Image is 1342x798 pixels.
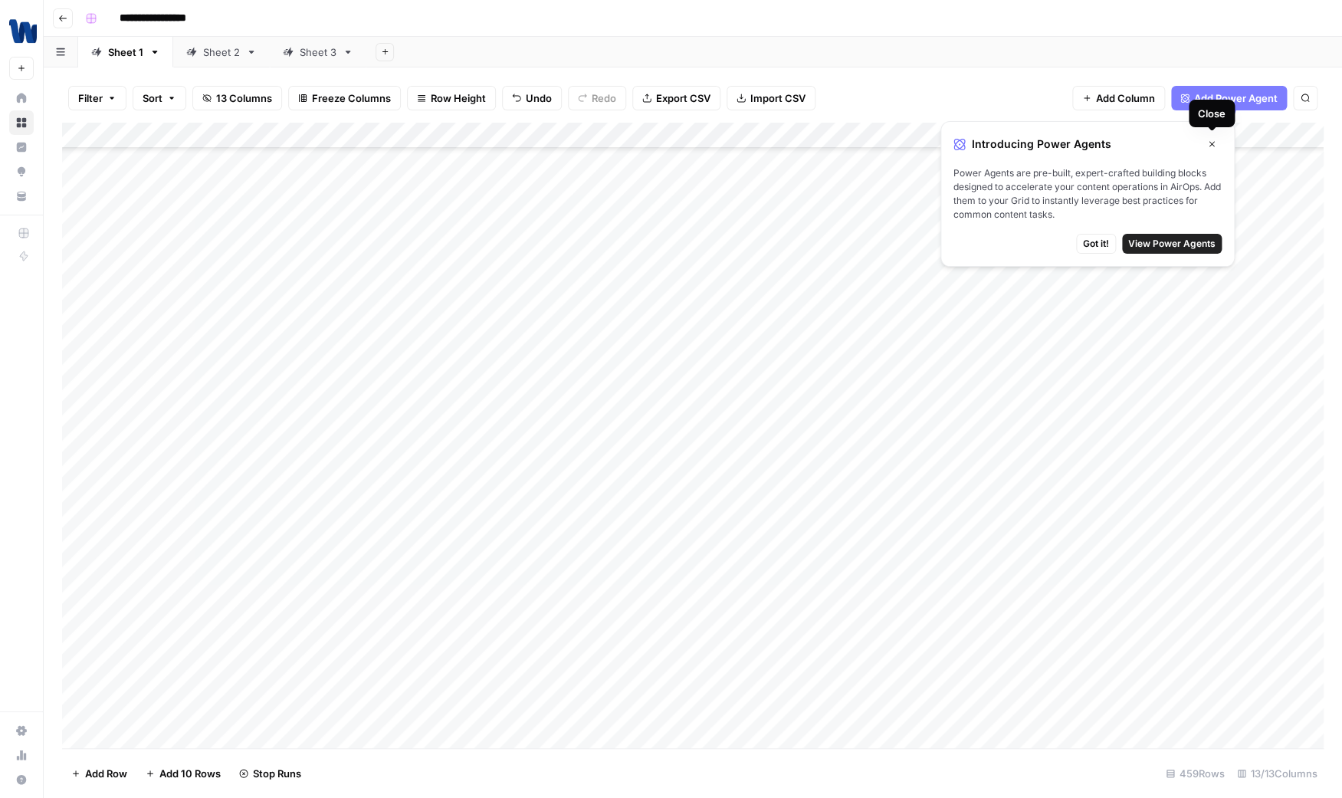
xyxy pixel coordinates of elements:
a: Your Data [9,184,34,209]
a: Sheet 2 [173,37,270,67]
div: 459 Rows [1160,761,1231,786]
button: Filter [68,86,126,110]
div: Sheet 3 [300,44,336,60]
span: Stop Runs [253,766,301,781]
a: Browse [9,110,34,135]
button: Export CSV [632,86,720,110]
div: Close [1198,106,1226,121]
span: Export CSV [656,90,710,106]
a: Usage [9,743,34,767]
span: 13 Columns [216,90,272,106]
span: Filter [78,90,103,106]
button: Add 10 Rows [136,761,230,786]
div: Sheet 1 [108,44,143,60]
button: 13 Columns [192,86,282,110]
span: Add 10 Rows [159,766,221,781]
button: Got it! [1076,234,1116,254]
span: Sort [143,90,162,106]
button: Help + Support [9,767,34,792]
a: Home [9,86,34,110]
button: View Power Agents [1122,234,1222,254]
a: Insights [9,135,34,159]
button: Stop Runs [230,761,310,786]
button: Import CSV [727,86,815,110]
div: Introducing Power Agents [953,134,1222,154]
div: 13/13 Columns [1231,761,1324,786]
span: Freeze Columns [312,90,391,106]
span: Import CSV [750,90,806,106]
span: Add Row [85,766,127,781]
span: Undo [526,90,552,106]
a: Sheet 3 [270,37,366,67]
button: Sort [133,86,186,110]
button: Redo [568,86,626,110]
a: Opportunities [9,159,34,184]
a: Settings [9,718,34,743]
button: Workspace: Wyndly [9,12,34,51]
span: View Power Agents [1128,237,1216,251]
span: Power Agents are pre-built, expert-crafted building blocks designed to accelerate your content op... [953,166,1222,222]
a: Sheet 1 [78,37,173,67]
span: Row Height [431,90,486,106]
button: Row Height [407,86,496,110]
button: Undo [502,86,562,110]
div: Sheet 2 [203,44,240,60]
span: Redo [592,90,616,106]
button: Add Column [1072,86,1165,110]
button: Add Row [62,761,136,786]
img: Wyndly Logo [9,18,37,45]
span: Got it! [1083,237,1109,251]
span: Add Power Agent [1194,90,1278,106]
button: Freeze Columns [288,86,401,110]
span: Add Column [1096,90,1155,106]
button: Add Power Agent [1171,86,1287,110]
